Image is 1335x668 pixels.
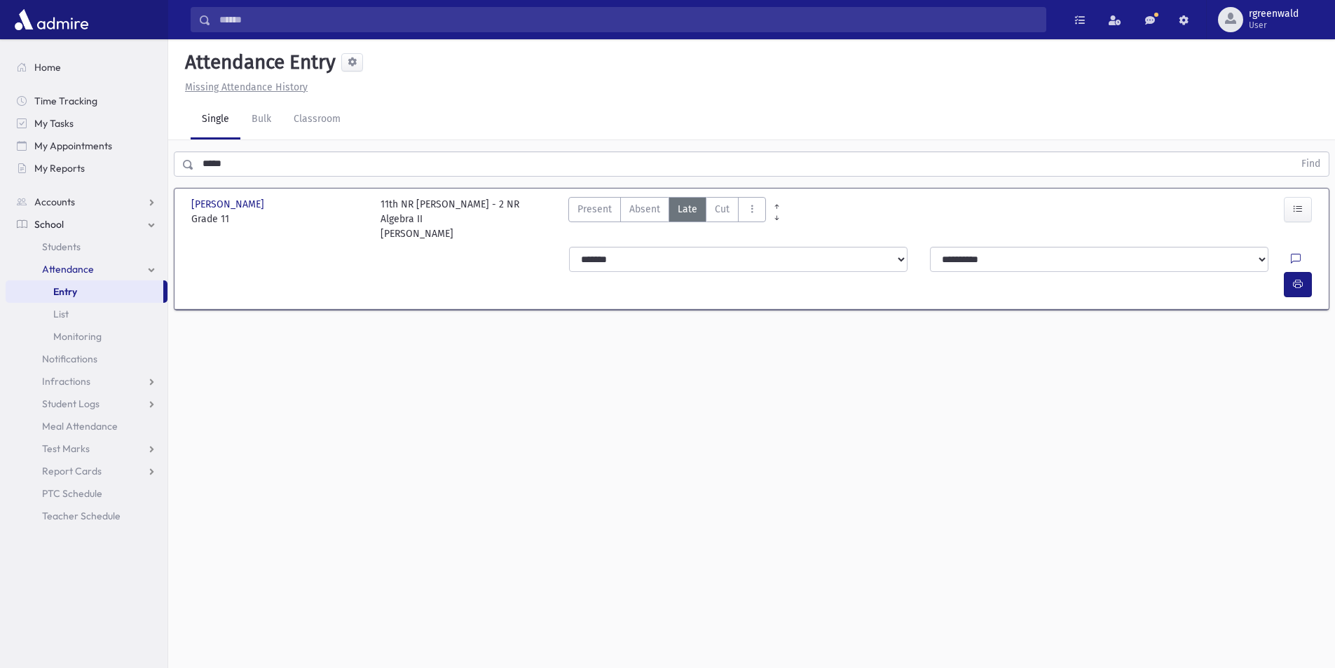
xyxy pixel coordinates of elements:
[191,197,267,212] span: [PERSON_NAME]
[6,325,167,348] a: Monitoring
[629,202,660,217] span: Absent
[53,330,102,343] span: Monitoring
[715,202,730,217] span: Cut
[6,236,167,258] a: Students
[6,56,167,79] a: Home
[6,258,167,280] a: Attendance
[6,157,167,179] a: My Reports
[34,196,75,208] span: Accounts
[185,81,308,93] u: Missing Attendance History
[282,100,352,139] a: Classroom
[42,465,102,477] span: Report Cards
[6,460,167,482] a: Report Cards
[34,117,74,130] span: My Tasks
[1249,8,1299,20] span: rgreenwald
[11,6,92,34] img: AdmirePro
[42,397,100,410] span: Student Logs
[678,202,697,217] span: Late
[568,197,766,241] div: AttTypes
[6,213,167,236] a: School
[6,505,167,527] a: Teacher Schedule
[42,487,102,500] span: PTC Schedule
[42,510,121,522] span: Teacher Schedule
[191,100,240,139] a: Single
[42,353,97,365] span: Notifications
[1293,152,1329,176] button: Find
[6,415,167,437] a: Meal Attendance
[34,139,112,152] span: My Appointments
[1249,20,1299,31] span: User
[179,50,336,74] h5: Attendance Entry
[6,370,167,393] a: Infractions
[381,197,556,241] div: 11th NR [PERSON_NAME] - 2 NR Algebra II [PERSON_NAME]
[6,393,167,415] a: Student Logs
[240,100,282,139] a: Bulk
[34,218,64,231] span: School
[6,112,167,135] a: My Tasks
[6,482,167,505] a: PTC Schedule
[6,191,167,213] a: Accounts
[191,212,367,226] span: Grade 11
[53,308,69,320] span: List
[6,437,167,460] a: Test Marks
[6,303,167,325] a: List
[6,280,163,303] a: Entry
[34,162,85,175] span: My Reports
[53,285,77,298] span: Entry
[42,442,90,455] span: Test Marks
[6,90,167,112] a: Time Tracking
[179,81,308,93] a: Missing Attendance History
[34,61,61,74] span: Home
[577,202,612,217] span: Present
[211,7,1046,32] input: Search
[6,348,167,370] a: Notifications
[42,375,90,388] span: Infractions
[6,135,167,157] a: My Appointments
[42,420,118,432] span: Meal Attendance
[42,263,94,275] span: Attendance
[42,240,81,253] span: Students
[34,95,97,107] span: Time Tracking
